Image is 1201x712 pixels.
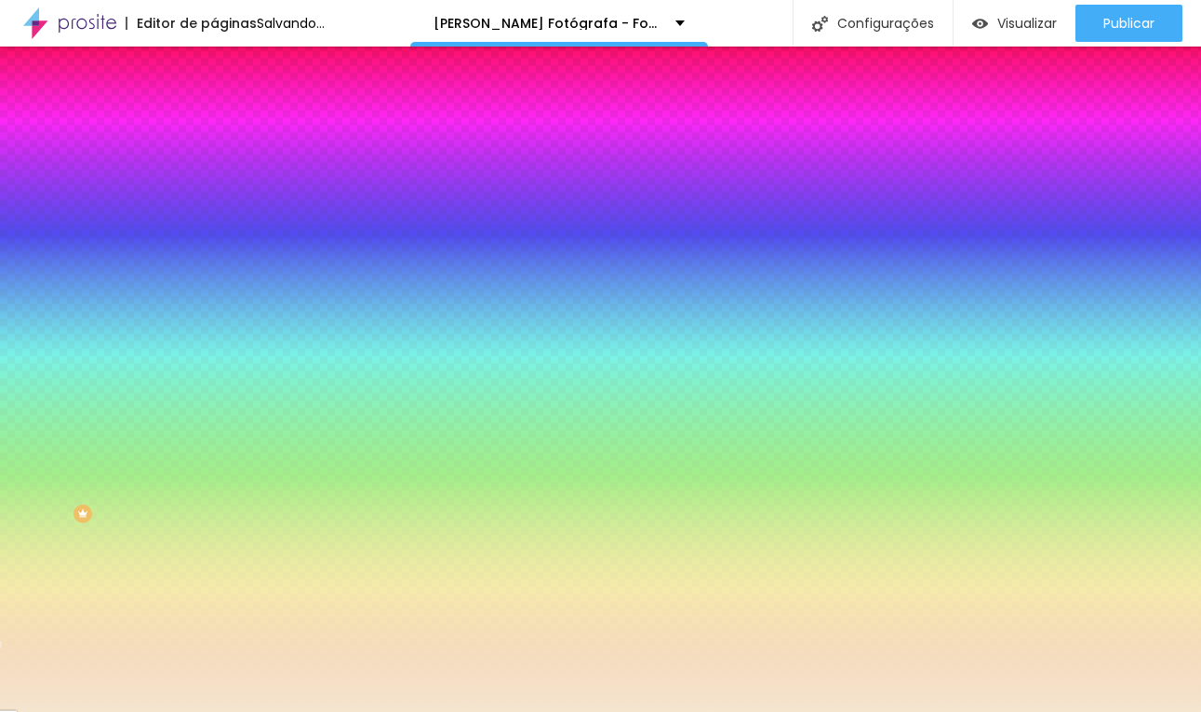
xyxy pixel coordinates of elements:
div: Editor de páginas [126,17,257,30]
button: Visualizar [954,5,1075,42]
p: [PERSON_NAME] Fotógrafa - Foto e Vídeo de Família e [PERSON_NAME] em [PERSON_NAME] RS [434,17,661,30]
span: Visualizar [997,16,1057,31]
img: Icone [812,16,828,32]
img: view-1.svg [972,16,988,32]
button: Publicar [1075,5,1182,42]
span: Publicar [1103,16,1154,31]
div: Salvando... [257,17,325,30]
